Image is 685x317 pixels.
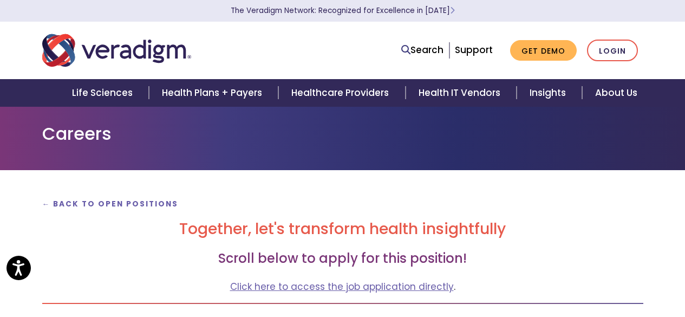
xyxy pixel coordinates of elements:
span: Learn More [450,5,455,16]
a: The Veradigm Network: Recognized for Excellence in [DATE]Learn More [231,5,455,16]
a: Health IT Vendors [406,79,517,107]
a: Healthcare Providers [278,79,405,107]
a: About Us [582,79,650,107]
img: Veradigm logo [42,33,191,68]
a: Health Plans + Payers [149,79,278,107]
a: Insights [517,79,582,107]
a: Get Demo [510,40,577,61]
h3: Scroll below to apply for this position! [42,251,643,267]
a: Click here to access the job application directly [230,280,454,293]
a: Support [455,43,493,56]
a: ← Back to Open Positions [42,199,179,209]
h1: Careers [42,124,643,144]
a: Life Sciences [59,79,149,107]
p: . [42,280,643,294]
a: Search [401,43,443,57]
a: Login [587,40,638,62]
h2: Together, let's transform health insightfully [42,220,643,238]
